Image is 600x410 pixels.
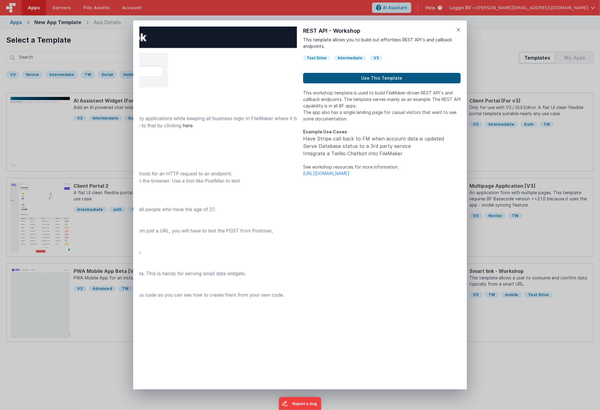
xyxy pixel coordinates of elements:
strong: Example Use Cases [303,129,347,134]
p: This template allows you to build out effortless REST API's and callback endpoints. [303,36,461,49]
div: V3 [370,56,382,61]
div: Intermediate [334,56,366,61]
iframe: Marker.io feedback button [279,397,321,410]
button: Use This Template [303,73,461,83]
p: See workshop resources for more information. [303,164,461,170]
li: Serve Database status to a 3rd party service [303,142,461,150]
div: Test Drive [303,56,330,61]
li: Integrate a Twillio Chatbot into FileMaker [303,150,461,157]
li: Have Stripe call back to FM when account data is updated [303,135,461,142]
p: The app also has a single landing page for casual visitors that want to see some documentation. [303,109,461,122]
p: This workshop template is used to build FileMaker-driven REST API's and callback endpoints. The t... [303,90,461,109]
a: [URL][DOMAIN_NAME] [303,171,349,176]
h1: REST API - Workshop [303,27,461,35]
